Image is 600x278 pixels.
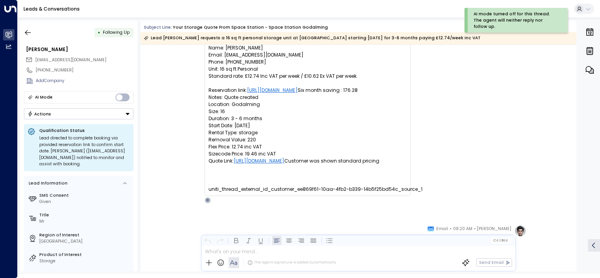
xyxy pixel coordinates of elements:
[39,232,131,238] label: Region of Interest
[24,5,80,12] a: Leads & Conversations
[39,238,131,245] div: [GEOGRAPHIC_DATA]
[453,225,472,233] span: 08:20 AM
[98,27,101,38] div: •
[35,57,106,63] span: thibautpieters@gmail.com
[493,238,508,242] span: Cc Bcc
[144,24,172,30] span: Subject Line:
[26,46,134,53] div: [PERSON_NAME]
[474,225,476,233] span: •
[247,87,298,94] a: [URL][DOMAIN_NAME]
[205,197,211,203] div: O
[173,24,328,31] div: Your storage quote from Space Station - Space Station Godalming
[35,93,53,101] div: AI Mode
[247,260,336,265] div: The agent signature is added automatically
[144,34,481,42] div: Lead [PERSON_NAME] requests a 16 sq ft personal storage unit at [GEOGRAPHIC_DATA] starting [DATE]...
[103,29,130,35] span: Following Up
[39,135,130,168] div: Lead directed to complete booking via provided reservation link to confirm start date. [PERSON_NA...
[39,192,131,199] label: SMS Consent
[209,44,407,193] pre: Name: [PERSON_NAME] Email: [EMAIL_ADDRESS][DOMAIN_NAME] Phone: [PHONE_NUMBER] Unit: 16 sq ft Pers...
[491,238,510,243] button: Cc|Bcc
[39,252,131,258] label: Product of Interest
[215,236,225,245] button: Redo
[436,225,448,233] span: Email
[450,225,452,233] span: •
[203,236,212,245] button: Undo
[27,111,51,117] div: Actions
[24,108,134,119] button: Actions
[234,157,284,165] a: [URL][DOMAIN_NAME]
[24,108,134,119] div: Button group with a nested menu
[477,225,511,233] span: [PERSON_NAME]
[36,78,134,84] div: AddCompany
[474,11,556,29] div: AI mode turned off for this thread. The agent will neither reply nor follow up.
[27,180,68,187] div: Lead Information
[39,212,131,218] label: Title
[39,258,131,264] div: Storage
[499,238,500,242] span: |
[35,57,106,63] span: [EMAIL_ADDRESS][DOMAIN_NAME]
[39,218,131,225] div: Mr
[514,225,526,237] img: profile-logo.png
[39,199,131,205] div: Given
[39,128,130,134] p: Qualification Status
[36,67,134,73] div: [PHONE_NUMBER]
